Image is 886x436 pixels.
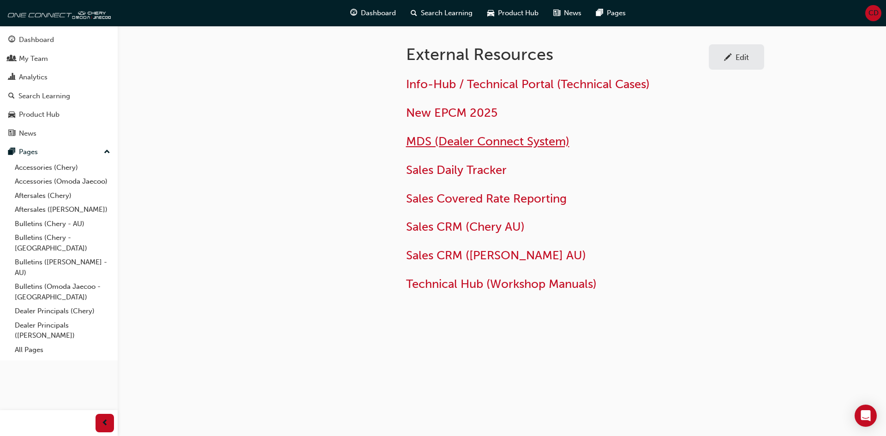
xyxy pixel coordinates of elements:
img: oneconnect [5,4,111,22]
a: Dealer Principals ([PERSON_NAME]) [11,318,114,343]
span: pages-icon [8,148,15,156]
button: DashboardMy TeamAnalyticsSearch LearningProduct HubNews [4,30,114,143]
a: news-iconNews [546,4,589,23]
span: prev-icon [102,418,108,429]
a: Aftersales (Chery) [11,189,114,203]
span: up-icon [104,146,110,158]
a: Search Learning [4,88,114,105]
a: My Team [4,50,114,67]
span: guage-icon [350,7,357,19]
a: Product Hub [4,106,114,123]
a: Accessories (Chery) [11,161,114,175]
div: Search Learning [18,91,70,102]
a: New EPCM 2025 [406,106,497,120]
span: News [564,8,581,18]
div: Product Hub [19,109,60,120]
span: car-icon [487,7,494,19]
span: chart-icon [8,73,15,82]
div: Analytics [19,72,48,83]
span: Product Hub [498,8,539,18]
a: Bulletins (Omoda Jaecoo - [GEOGRAPHIC_DATA]) [11,280,114,304]
div: News [19,128,36,139]
div: Pages [19,147,38,157]
h1: External Resources [406,44,709,65]
a: Bulletins (Chery - AU) [11,217,114,231]
a: Analytics [4,69,114,86]
button: Pages [4,143,114,161]
span: Search Learning [421,8,473,18]
a: guage-iconDashboard [343,4,403,23]
a: Sales CRM ([PERSON_NAME] AU) [406,248,586,263]
button: CD [865,5,881,21]
a: MDS (Dealer Connect System) [406,134,569,149]
a: search-iconSearch Learning [403,4,480,23]
a: Dealer Principals (Chery) [11,304,114,318]
a: All Pages [11,343,114,357]
span: pencil-icon [724,54,732,63]
span: news-icon [8,130,15,138]
span: Dashboard [361,8,396,18]
span: CD [868,8,879,18]
span: car-icon [8,111,15,119]
a: Dashboard [4,31,114,48]
div: My Team [19,54,48,64]
a: Bulletins ([PERSON_NAME] - AU) [11,255,114,280]
a: Edit [709,44,764,70]
a: pages-iconPages [589,4,633,23]
a: Sales CRM (Chery AU) [406,220,525,234]
span: guage-icon [8,36,15,44]
a: Bulletins (Chery - [GEOGRAPHIC_DATA]) [11,231,114,255]
span: people-icon [8,55,15,63]
div: Edit [736,53,749,62]
div: Dashboard [19,35,54,45]
a: Aftersales ([PERSON_NAME]) [11,203,114,217]
a: Info-Hub / Technical Portal (Technical Cases) [406,77,650,91]
span: search-icon [8,92,15,101]
a: Accessories (Omoda Jaecoo) [11,174,114,189]
a: car-iconProduct Hub [480,4,546,23]
span: news-icon [553,7,560,19]
div: Open Intercom Messenger [855,405,877,427]
a: Technical Hub (Workshop Manuals) [406,277,597,291]
span: pages-icon [596,7,603,19]
a: News [4,125,114,142]
a: Sales Covered Rate Reporting [406,191,567,206]
span: search-icon [411,7,417,19]
span: Pages [607,8,626,18]
a: Sales Daily Tracker [406,163,507,177]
